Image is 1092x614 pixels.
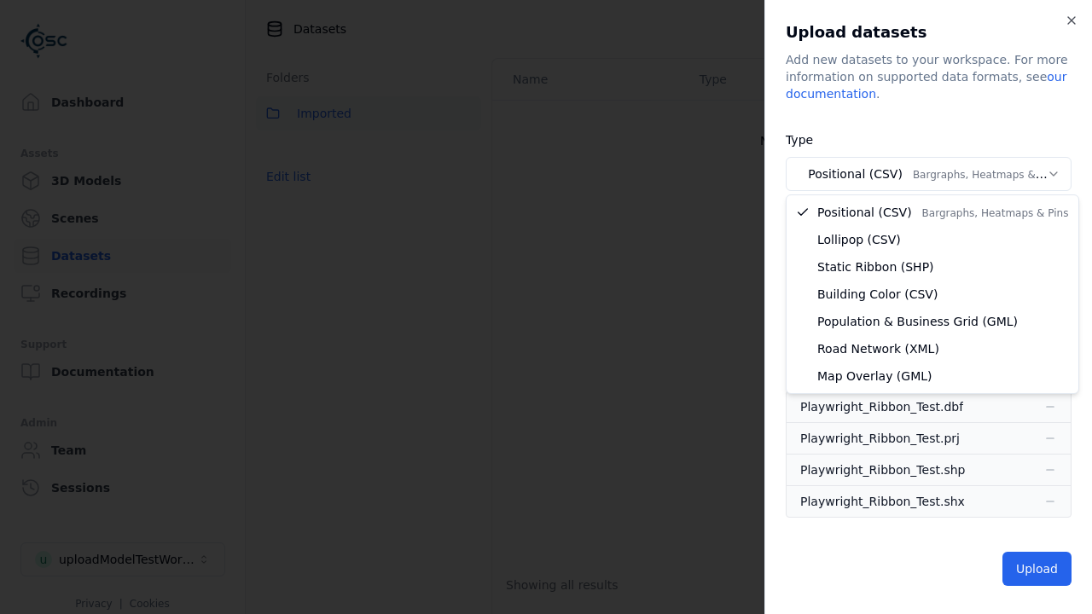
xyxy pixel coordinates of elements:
span: Map Overlay (GML) [817,368,932,385]
span: Static Ribbon (SHP) [817,258,934,275]
span: Bargraphs, Heatmaps & Pins [922,207,1069,219]
span: Population & Business Grid (GML) [817,313,1018,330]
span: Building Color (CSV) [817,286,938,303]
span: Positional (CSV) [817,204,1068,221]
span: Lollipop (CSV) [817,231,901,248]
span: Road Network (XML) [817,340,939,357]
